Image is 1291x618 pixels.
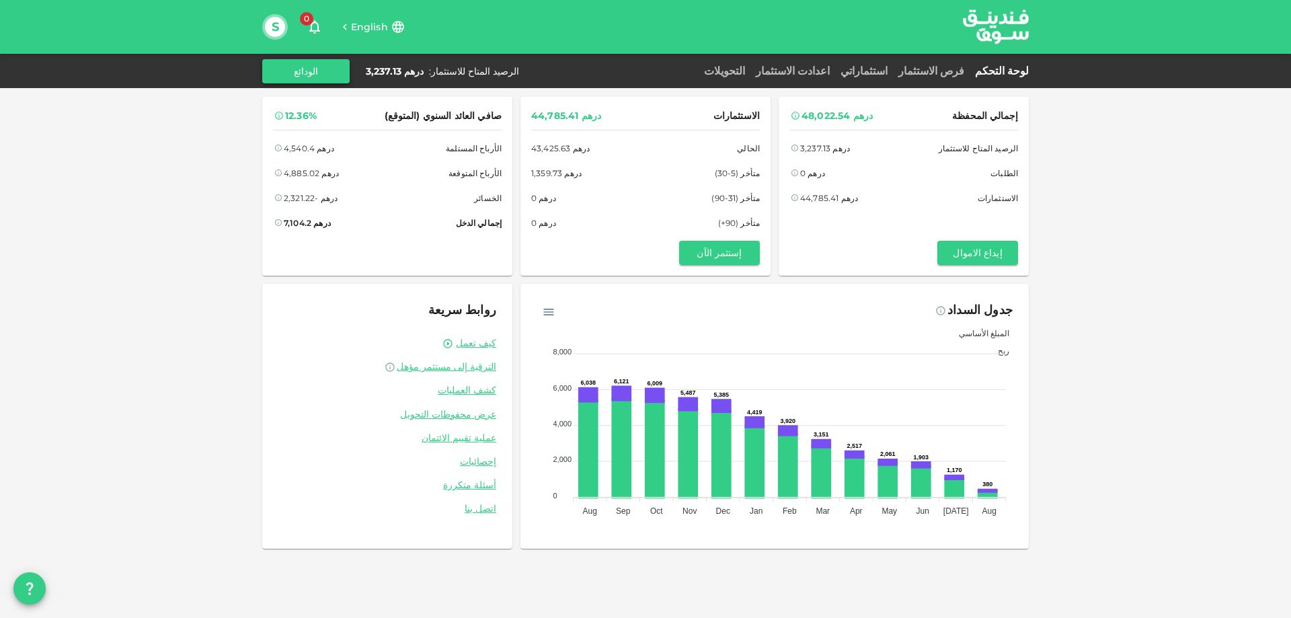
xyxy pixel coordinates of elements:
button: إيداع الاموال [937,241,1018,265]
tspan: Oct [650,506,663,516]
span: الأرباح المستلمة [446,141,502,155]
tspan: 2,000 [553,455,572,463]
div: درهم 0 [531,191,556,205]
div: جدول السداد [947,300,1013,321]
a: عرض محفوظات التحويل [278,408,496,421]
span: متأخر (31-90) [711,191,760,205]
tspan: Nov [682,506,697,516]
div: درهم 3,237.13 [366,65,424,78]
a: إحصائيات [278,455,496,468]
div: درهم 43,425.63 [531,141,590,155]
button: question [13,572,46,605]
span: الاستثمارات [713,108,760,124]
div: درهم -2,321.22 [284,191,338,205]
span: المبلغ الأساسي [949,328,1009,338]
tspan: Aug [982,506,996,516]
div: درهم 44,785.41 [800,191,858,205]
tspan: 0 [553,492,557,500]
tspan: [DATE] [943,506,969,516]
tspan: May [882,506,897,516]
div: درهم 0 [800,166,825,180]
span: الترقية إلى مستثمر مؤهل [397,360,496,373]
tspan: Jan [750,506,762,516]
span: الخسائر [474,191,502,205]
a: اعدادت الاستثمار [750,65,835,77]
div: درهم 3,237.13 [800,141,850,155]
span: الطلبات [990,166,1018,180]
tspan: Dec [716,506,730,516]
span: ربح [988,346,1009,356]
div: درهم 4,885.02 [284,166,339,180]
div: درهم 4,540.4 [284,141,334,155]
tspan: Apr [850,506,863,516]
div: الرصيد المتاح للاستثمار : [429,65,519,78]
span: صافي العائد السنوي (المتوقع) [385,108,502,124]
div: درهم 7,104.2 [284,216,331,230]
tspan: Sep [616,506,631,516]
span: 0 [300,12,313,26]
span: الرصيد المتاح للاستثمار [939,141,1018,155]
a: أسئلة متكررة [278,479,496,492]
div: درهم 0 [531,216,556,230]
a: اتصل بنا [278,502,496,515]
a: عملية تقييم الائتمان [278,432,496,445]
span: الأرباح المتوقعة [448,166,502,180]
tspan: 8,000 [553,348,572,356]
span: إجمالي المحفظة [952,108,1018,124]
span: الحالي [737,141,760,155]
span: إجمالي الدخل [456,216,502,230]
span: متأخر (90+) [718,216,760,230]
span: English [351,21,388,33]
button: الودائع [262,59,350,83]
tspan: Feb [783,506,797,516]
a: logo [963,1,1029,52]
a: فرص الاستثمار [893,65,970,77]
div: درهم 44,785.41 [531,108,601,124]
button: 0 [301,13,328,40]
tspan: 6,000 [553,384,572,392]
div: 12.36% [285,108,317,124]
a: كيف تعمل [456,337,496,350]
button: إستثمر الآن [679,241,760,265]
div: درهم 48,022.54 [801,108,873,124]
tspan: Jun [916,506,929,516]
span: روابط سريعة [428,303,496,317]
a: كشف العمليات [278,384,496,397]
img: logo [945,1,1046,52]
tspan: Aug [583,506,597,516]
a: التحويلات [699,65,750,77]
tspan: 4,000 [553,420,572,428]
div: درهم 1,359.73 [531,166,582,180]
tspan: Mar [816,506,830,516]
a: استثماراتي [835,65,893,77]
span: الاستثمارات [978,191,1018,205]
a: لوحة التحكم [970,65,1029,77]
span: متأخر (5-30) [715,166,760,180]
a: الترقية إلى مستثمر مؤهل [278,360,496,373]
button: S [265,17,285,37]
